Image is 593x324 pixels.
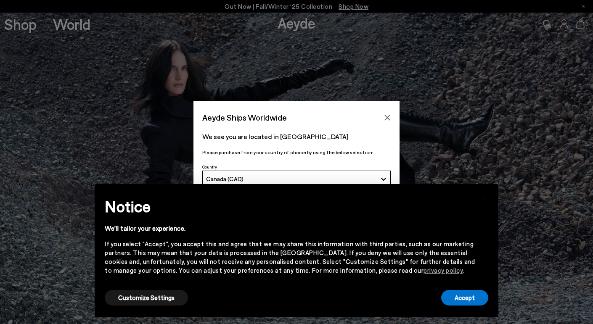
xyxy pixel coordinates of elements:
button: Accept [441,290,488,306]
span: Canada (CAD) [206,175,244,182]
button: Close [381,111,394,124]
p: Please purchase from your country of choice by using the below selection: [202,148,391,156]
div: We'll tailor your experience. [105,224,475,233]
a: privacy policy [424,266,463,274]
button: Customize Settings [105,290,188,306]
span: Country [202,164,217,169]
button: Close this notice [475,187,495,207]
div: If you select "Accept", you accept this and agree that we may share this information with third p... [105,240,475,275]
h2: Notice [105,195,475,217]
p: We see you are located in [GEOGRAPHIC_DATA] [202,132,391,142]
span: × [482,190,488,203]
span: Aeyde Ships Worldwide [202,110,287,125]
